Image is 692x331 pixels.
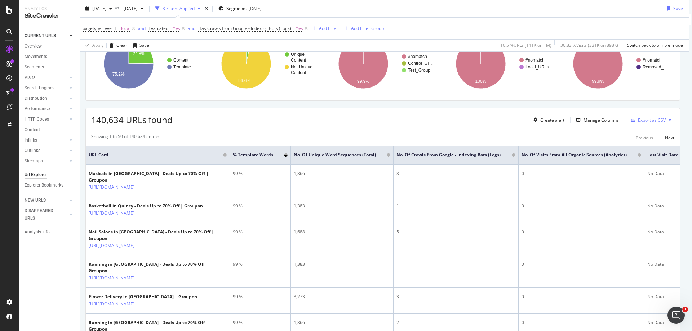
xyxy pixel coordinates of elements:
div: Add Filter Group [351,25,384,31]
div: 1,383 [294,261,390,268]
div: and [138,25,146,31]
button: 3 Filters Applied [152,3,203,14]
div: 10.5 % URLs ( 141K on 1M ) [500,42,551,48]
div: and [188,25,195,31]
a: Analysis Info [25,228,75,236]
span: local [121,23,130,33]
text: Control_Gr… [408,61,434,66]
text: 24.8% [133,51,145,56]
a: HTTP Codes [25,116,67,123]
span: 140,634 URLs found [91,114,173,126]
text: #nomatch [408,54,427,59]
div: Next [665,135,674,141]
div: Basketball in Quincy - Deals Up to 70% Off | Groupon [89,203,203,209]
span: % Template Words [233,152,273,158]
span: 1 [682,307,688,312]
text: Template [173,64,191,70]
span: No. of Crawls from Google - Indexing Bots (Logs) [396,152,501,158]
button: Apply [83,40,103,51]
button: Add Filter Group [341,24,384,33]
span: vs [115,5,121,11]
div: Content [25,126,40,134]
div: Outlinks [25,147,40,155]
div: 99 % [233,229,288,235]
div: 0 [522,203,641,209]
text: #nomatch [643,58,662,63]
div: Url Explorer [25,171,47,179]
button: Segments[DATE] [216,3,265,14]
button: and [188,25,195,32]
div: 0 [522,229,641,235]
a: DISAPPEARED URLS [25,207,67,222]
div: Save [139,42,149,48]
text: 75.2% [112,72,125,77]
svg: A chart. [91,32,205,95]
div: Nail Salons in [GEOGRAPHIC_DATA] - Deals Up to 70% Off | Groupon [89,229,227,242]
div: Running in [GEOGRAPHIC_DATA] - Deals Up to 70% Off | Groupon [89,261,227,274]
div: Analytics [25,6,74,12]
svg: A chart. [326,32,440,95]
button: Switch back to Simple mode [624,40,683,51]
text: #nomatch [525,58,545,63]
div: 1,383 [294,203,390,209]
text: Test_Group [408,68,430,73]
div: NEW URLS [25,197,46,204]
div: 1,688 [294,229,390,235]
div: 99 % [233,170,288,177]
button: Export as CSV [628,114,666,126]
button: Next [665,133,674,142]
div: Visits [25,74,35,81]
a: Search Engines [25,84,67,92]
div: DISAPPEARED URLS [25,207,61,222]
div: Manage Columns [584,117,619,123]
div: 99 % [233,294,288,300]
a: Outlinks [25,147,67,155]
span: = [292,25,295,31]
span: 2024 Oct. 6th [121,5,138,12]
div: Movements [25,53,47,61]
div: 5 [396,229,515,235]
span: 2025 Sep. 21st [92,5,106,12]
a: Explorer Bookmarks [25,182,75,189]
div: 1,366 [294,170,390,177]
div: Analysis Info [25,228,50,236]
text: Unique [291,52,305,57]
text: 100% [475,79,486,84]
div: Search Engines [25,84,54,92]
text: Content [173,58,189,63]
div: 0 [522,261,641,268]
a: Distribution [25,95,67,102]
text: 99.9% [592,79,604,84]
div: 3 Filters Applied [163,5,195,12]
div: A chart. [209,32,323,95]
div: 0 [522,170,641,177]
div: Create alert [540,117,564,123]
div: HTTP Codes [25,116,49,123]
button: Clear [107,40,127,51]
svg: A chart. [560,32,674,95]
div: Inlinks [25,137,37,144]
a: [URL][DOMAIN_NAME] [89,300,134,308]
span: pagetype Level 1 [83,25,116,31]
div: 99 % [233,261,288,268]
div: 3 [396,294,515,300]
div: times [203,5,209,12]
div: Flower Delivery in [GEOGRAPHIC_DATA] | Groupon [89,294,197,300]
a: Performance [25,105,67,113]
button: Manage Columns [573,116,619,124]
div: Showing 1 to 50 of 140,634 entries [91,133,160,142]
a: [URL][DOMAIN_NAME] [89,210,134,217]
a: Segments [25,63,75,71]
a: [URL][DOMAIN_NAME] [89,184,134,191]
a: Overview [25,43,75,50]
span: Evaluated [148,25,168,31]
a: [URL][DOMAIN_NAME] [89,274,134,282]
text: 99.9% [357,79,369,84]
div: CURRENT URLS [25,32,56,40]
button: Save [664,3,683,14]
button: Add Filter [309,24,338,33]
div: 1 [396,203,515,209]
text: Content [291,58,306,63]
div: Save [673,5,683,12]
iframe: Intercom live chat [667,307,685,324]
